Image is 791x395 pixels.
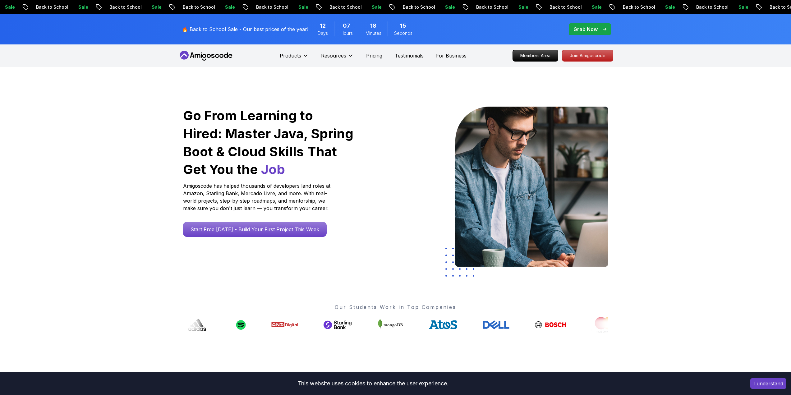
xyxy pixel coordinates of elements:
p: Back to School [393,4,435,10]
p: Products [280,52,301,59]
p: Back to School [687,4,729,10]
span: Hours [341,30,353,36]
p: Back to School [100,4,142,10]
p: Sale [435,4,455,10]
p: Resources [321,52,346,59]
span: 12 Days [320,21,326,30]
p: Sale [289,4,309,10]
span: Job [261,161,285,177]
span: 15 Seconds [400,21,406,30]
button: Accept cookies [750,378,786,389]
p: Back to School [613,4,655,10]
a: Pricing [366,52,382,59]
p: Join Amigoscode [562,50,613,61]
a: For Business [436,52,467,59]
p: Sale [362,4,382,10]
p: Sale [509,4,529,10]
p: Amigoscode has helped thousands of developers land roles at Amazon, Starling Bank, Mercado Livre,... [183,182,332,212]
p: Our Students Work in Top Companies [183,303,608,311]
p: Back to School [467,4,509,10]
p: Grab Now [573,25,598,33]
p: Back to School [173,4,215,10]
p: 🔥 Back to School Sale - Our best prices of the year! [182,25,308,33]
p: Members Area [513,50,558,61]
p: Sale [142,4,162,10]
span: 7 Hours [343,21,350,30]
p: Back to School [26,4,69,10]
a: Testimonials [395,52,424,59]
a: Members Area [513,50,558,62]
button: Resources [321,52,354,64]
p: Back to School [540,4,582,10]
span: Seconds [394,30,412,36]
img: hero [455,107,608,267]
p: Sale [69,4,89,10]
span: Days [318,30,328,36]
h1: Go From Learning to Hired: Master Java, Spring Boot & Cloud Skills That Get You the [183,107,354,178]
p: Back to School [246,4,289,10]
p: Sale [215,4,235,10]
p: Back to School [320,4,362,10]
p: Sale [729,4,749,10]
div: This website uses cookies to enhance the user experience. [5,377,741,390]
a: Start Free [DATE] - Build Your First Project This Week [183,222,327,237]
button: Products [280,52,309,64]
span: 18 Minutes [370,21,376,30]
a: Join Amigoscode [562,50,613,62]
p: Sale [582,4,602,10]
p: Sale [655,4,675,10]
span: Minutes [366,30,381,36]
